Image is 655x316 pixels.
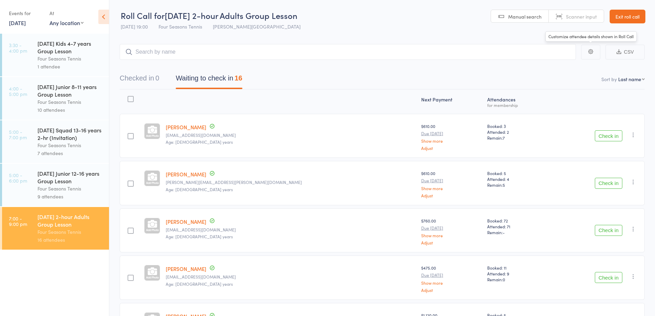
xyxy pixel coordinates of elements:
[487,265,547,271] span: Booked: 11
[166,281,233,287] span: Age: [DEMOGRAPHIC_DATA] years
[37,170,103,185] div: [DATE] Junior 12-16 years Group Lesson
[421,233,482,238] a: Show more
[421,265,482,292] div: $475.00
[503,135,505,141] span: 7
[610,10,645,23] a: Exit roll call
[9,216,27,227] time: 7:00 - 9:00 pm
[618,76,641,83] div: Last name
[37,193,103,200] div: 9 attendees
[120,71,159,89] button: Checked in0
[545,31,637,42] div: Customize attendee details shown in Roll Call
[37,213,103,228] div: [DATE] 2-hour Adults Group Lesson
[37,98,103,106] div: Four Seasons Tennis
[421,178,482,183] small: Due [DATE]
[418,92,485,111] div: Next Payment
[487,135,547,141] span: Remain:
[2,120,109,163] a: 5:00 -7:00 pm[DATE] Squad 13-16 years 2-hr (Invitation)Four Seasons Tennis7 attendees
[2,207,109,250] a: 7:00 -9:00 pm[DATE] 2-hour Adults Group LessonFour Seasons Tennis16 attendees
[421,139,482,143] a: Show more
[37,126,103,141] div: [DATE] Squad 13-16 years 2-hr (Invitation)
[421,186,482,190] a: Show more
[37,149,103,157] div: 7 attendees
[487,176,547,182] span: Attended: 4
[50,8,84,19] div: At
[37,236,103,244] div: 16 attendees
[487,170,547,176] span: Booked: 5
[487,103,547,107] div: for membership
[9,86,27,97] time: 4:00 - 5:00 pm
[166,171,206,178] a: [PERSON_NAME]
[166,180,415,185] small: james.broughton@hotmail.com
[37,55,103,63] div: Four Seasons Tennis
[487,224,547,229] span: Attended: 71
[166,227,415,232] small: curtiscameron96@gmail.com
[37,40,103,55] div: [DATE] Kids 4-7 years Group Lesson
[595,130,622,141] button: Check in
[421,226,482,230] small: Due [DATE]
[166,139,233,145] span: Age: [DEMOGRAPHIC_DATA] years
[487,182,547,188] span: Remain:
[595,225,622,236] button: Check in
[601,76,617,83] label: Sort by
[503,182,505,188] span: 5
[487,129,547,135] span: Attended: 2
[37,106,103,114] div: 10 attendees
[566,13,597,20] span: Scanner input
[166,218,206,225] a: [PERSON_NAME]
[37,83,103,98] div: [DATE] Junior 8-11 years Group Lesson
[166,123,206,131] a: [PERSON_NAME]
[9,42,27,53] time: 3:30 - 4:00 pm
[421,193,482,198] a: Adjust
[595,272,622,283] button: Check in
[166,265,206,272] a: [PERSON_NAME]
[37,185,103,193] div: Four Seasons Tennis
[421,170,482,197] div: $610.00
[487,229,547,235] span: Remain:
[121,10,165,21] span: Roll Call for
[9,8,43,19] div: Events for
[9,129,27,140] time: 5:00 - 7:00 pm
[37,63,103,70] div: 1 attendee
[421,240,482,245] a: Adjust
[421,218,482,245] div: $760.00
[176,71,242,89] button: Waiting to check in16
[155,74,159,82] div: 0
[503,229,505,235] span: -
[213,23,301,30] span: [PERSON_NAME][GEOGRAPHIC_DATA]
[120,44,576,60] input: Search by name
[595,178,622,189] button: Check in
[166,233,233,239] span: Age: [DEMOGRAPHIC_DATA] years
[37,228,103,236] div: Four Seasons Tennis
[508,13,542,20] span: Manual search
[503,276,505,282] span: 0
[605,45,645,59] button: CSV
[421,146,482,150] a: Adjust
[421,123,482,150] div: $610.00
[2,164,109,206] a: 5:00 -6:00 pm[DATE] Junior 12-16 years Group LessonFour Seasons Tennis9 attendees
[121,23,148,30] span: [DATE] 19:00
[487,276,547,282] span: Remain:
[487,218,547,224] span: Booked: 72
[484,92,549,111] div: Atten­dances
[421,288,482,292] a: Adjust
[166,274,415,279] small: surenchand@hotmail.com
[487,123,547,129] span: Booked: 3
[2,34,109,76] a: 3:30 -4:00 pm[DATE] Kids 4-7 years Group LessonFour Seasons Tennis1 attendee
[9,19,26,26] a: [DATE]
[2,77,109,120] a: 4:00 -5:00 pm[DATE] Junior 8-11 years Group LessonFour Seasons Tennis10 attendees
[50,19,84,26] div: Any location
[421,281,482,285] a: Show more
[421,131,482,136] small: Due [DATE]
[166,133,415,138] small: federicaalessi1@gmail.com
[9,172,27,183] time: 5:00 - 6:00 pm
[159,23,202,30] span: Four Seasons Tennis
[37,141,103,149] div: Four Seasons Tennis
[487,271,547,276] span: Attended: 9
[421,273,482,277] small: Due [DATE]
[166,186,233,192] span: Age: [DEMOGRAPHIC_DATA] years
[234,74,242,82] div: 16
[165,10,297,21] span: [DATE] 2-hour Adults Group Lesson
